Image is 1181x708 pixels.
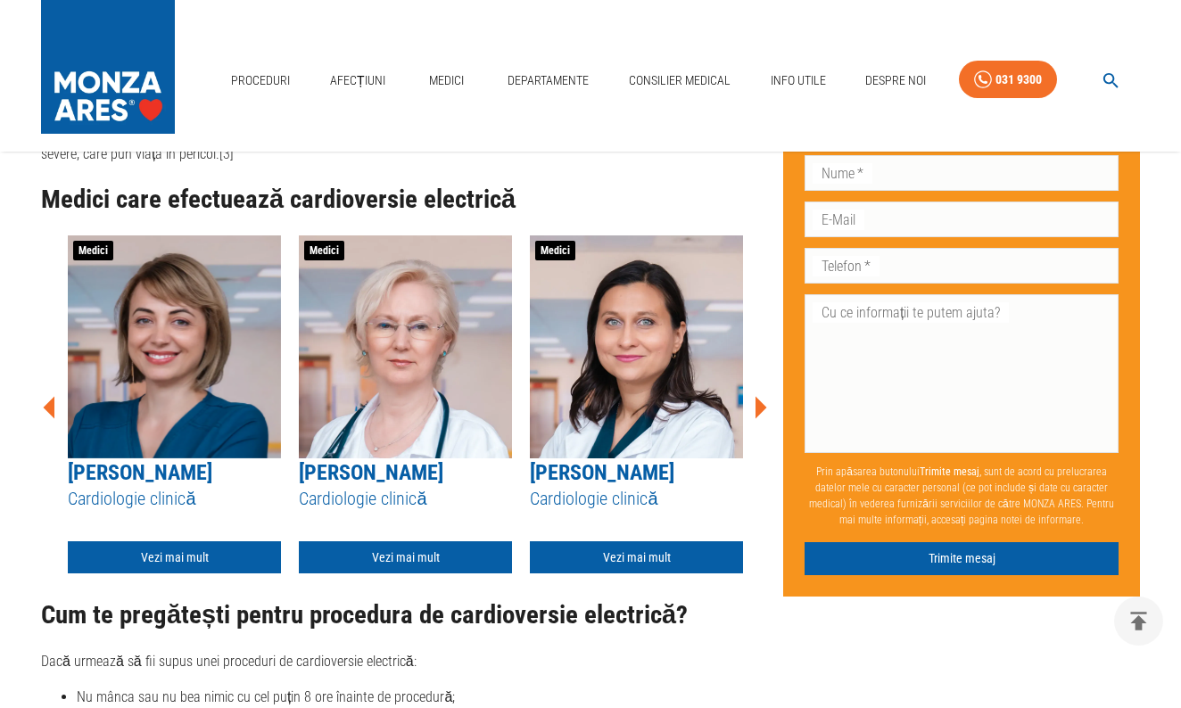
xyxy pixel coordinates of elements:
h5: Cardiologie clinică [68,487,281,511]
a: Departamente [500,62,596,99]
a: Despre Noi [858,62,933,99]
li: Nu mânca sau nu bea nimic cu cel puțin 8 ore înainte de procedură; [77,687,769,708]
a: [PERSON_NAME] [530,460,674,485]
a: [PERSON_NAME] [299,460,443,485]
a: Vezi mai mult [299,541,512,574]
p: Prin apăsarea butonului , sunt de acord cu prelucrarea datelor mele cu caracter personal (ce pot ... [805,457,1119,535]
b: Trimite mesaj [920,465,979,478]
a: Proceduri [224,62,297,99]
button: delete [1114,597,1163,646]
button: Trimite mesaj [805,542,1119,575]
a: Vezi mai mult [530,541,743,574]
a: Consilier Medical [622,62,738,99]
a: Afecțiuni [323,62,392,99]
span: Medici [304,241,344,260]
a: Info Utile [764,62,833,99]
h2: Cum te pregătești pentru procedura de cardioversie electrică? [41,601,769,630]
a: 031 9300 [959,61,1057,99]
span: Medici [535,241,575,260]
h2: Medici care efectuează cardioversie electrică [41,185,769,214]
p: Dacă urmează să fii supus unei proceduri de cardioversie electrică: [41,651,769,672]
a: [PERSON_NAME] [68,460,212,485]
span: Medici [73,241,113,260]
a: Medici [417,62,475,99]
h5: Cardiologie clinică [530,487,743,511]
div: 031 9300 [995,69,1042,91]
a: Vezi mai mult [68,541,281,574]
h5: Cardiologie clinică [299,487,512,511]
